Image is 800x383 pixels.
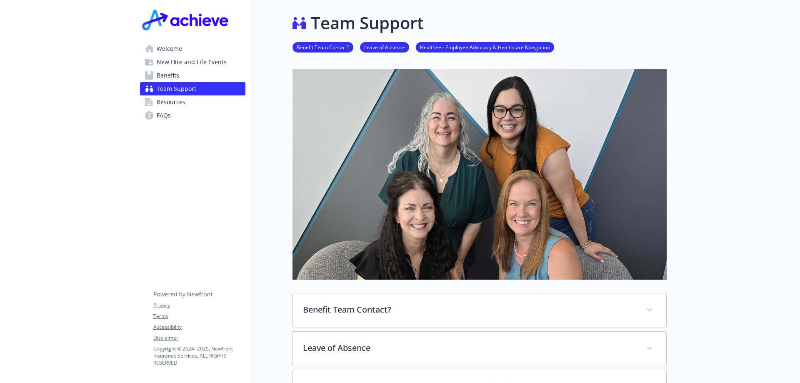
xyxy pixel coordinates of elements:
[140,42,245,55] a: Welcome
[140,55,245,69] a: New Hire and Life Events
[157,55,227,69] span: New Hire and Life Events
[293,293,666,328] div: Benefit Team Contact?
[303,303,636,316] p: Benefit Team Contact?
[157,95,185,109] span: Resources
[153,334,245,342] a: Disclaimer
[140,109,245,122] a: FAQs
[293,332,666,366] div: Leave of Absence
[416,43,554,51] a: Healthee - Employee Advocacy & Healthcare Navigation
[153,313,245,320] a: Terms
[292,43,353,51] a: Benefit Team Contact?
[140,82,245,95] a: Team Support
[303,342,636,354] p: Leave of Absence
[153,345,245,366] p: Copyright © 2024 - 2025 , Newfront Insurance Services, ALL RIGHTS RESERVED
[140,95,245,109] a: Resources
[153,302,245,309] a: Privacy
[292,69,667,279] img: team support page banner
[140,69,245,82] a: Benefits
[360,43,409,51] a: Leave of Absence
[153,323,245,331] a: Accessibility
[157,42,182,55] span: Welcome
[157,82,196,95] span: Team Support
[311,10,424,35] h1: Team Support
[157,109,171,122] span: FAQs
[157,69,179,82] span: Benefits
